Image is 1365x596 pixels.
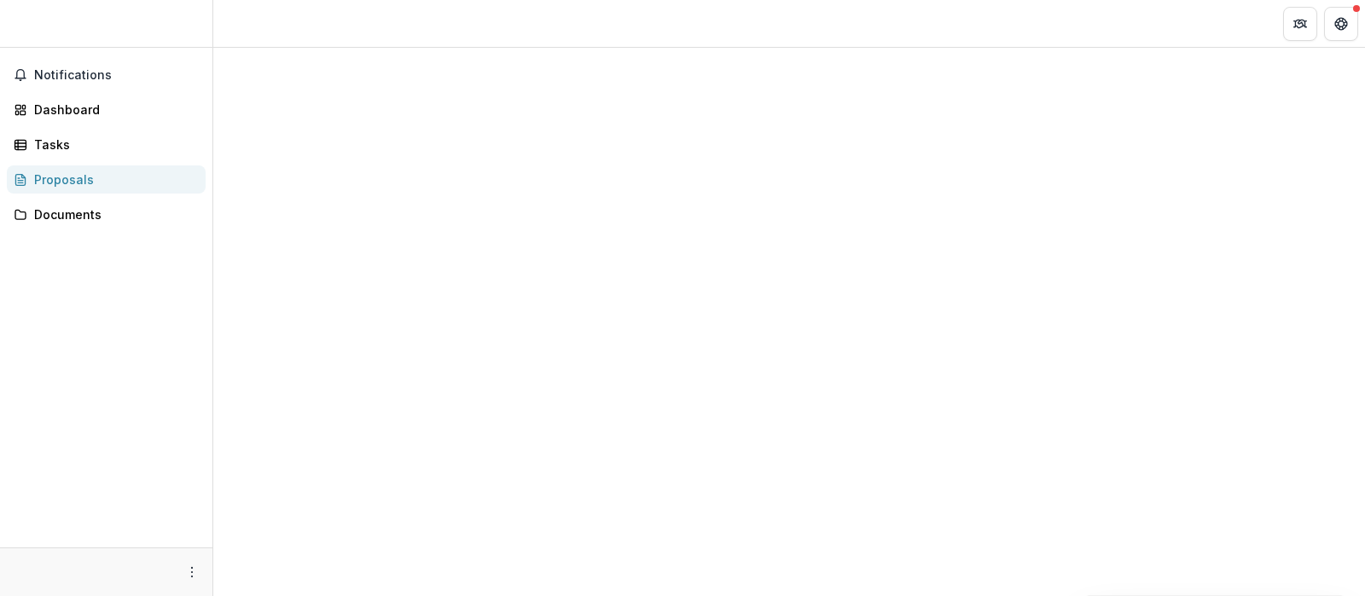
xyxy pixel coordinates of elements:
a: Dashboard [7,95,206,124]
span: Notifications [34,68,199,83]
a: Tasks [7,130,206,159]
button: Partners [1283,7,1317,41]
a: Documents [7,200,206,229]
button: Notifications [7,61,206,89]
div: Proposals [34,171,192,188]
a: Proposals [7,165,206,194]
div: Documents [34,205,192,223]
button: More [182,562,202,582]
div: Dashboard [34,101,192,119]
button: Get Help [1324,7,1358,41]
div: Tasks [34,136,192,153]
